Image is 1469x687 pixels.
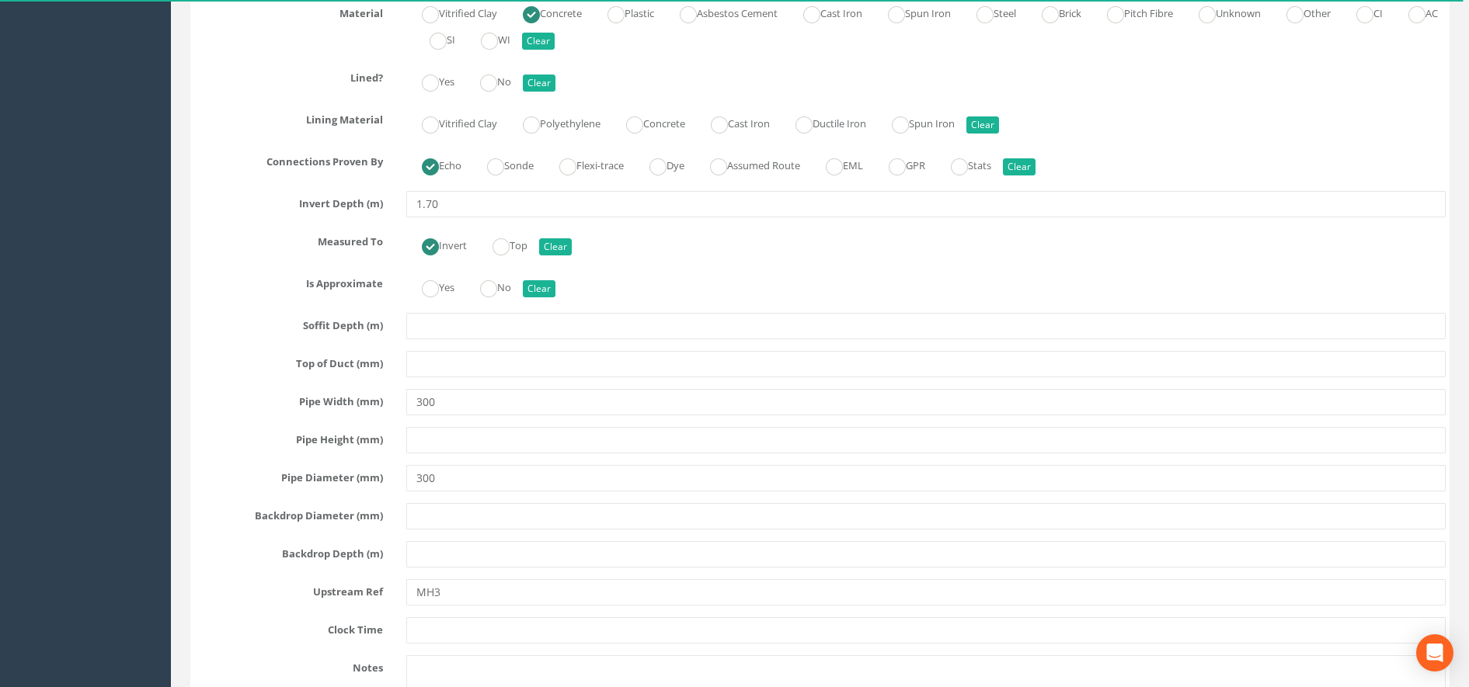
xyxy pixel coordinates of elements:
[507,111,600,134] label: Polyethylene
[477,233,527,255] label: Top
[1341,1,1383,23] label: CI
[465,69,511,92] label: No
[873,153,925,175] label: GPR
[522,33,555,50] button: Clear
[183,191,395,211] label: Invert Depth (m)
[183,313,395,333] label: Soffit Depth (m)
[780,111,866,134] label: Ductile Iron
[183,617,395,637] label: Clock Time
[406,69,454,92] label: Yes
[611,111,685,134] label: Concrete
[183,579,395,599] label: Upstream Ref
[935,153,991,175] label: Stats
[695,111,770,134] label: Cast Iron
[634,153,684,175] label: Dye
[592,1,654,23] label: Plastic
[1026,1,1081,23] label: Brick
[183,427,395,447] label: Pipe Height (mm)
[876,111,955,134] label: Spun Iron
[523,75,555,92] button: Clear
[183,541,395,561] label: Backdrop Depth (m)
[406,1,497,23] label: Vitrified Clay
[1091,1,1173,23] label: Pitch Fibre
[183,271,395,291] label: Is Approximate
[523,280,555,297] button: Clear
[183,655,395,675] label: Notes
[183,149,395,169] label: Connections Proven By
[788,1,862,23] label: Cast Iron
[406,233,467,255] label: Invert
[961,1,1016,23] label: Steel
[872,1,951,23] label: Spun Iron
[183,389,395,409] label: Pipe Width (mm)
[694,153,800,175] label: Assumed Route
[183,107,395,127] label: Lining Material
[183,351,395,371] label: Top of Duct (mm)
[1003,158,1036,175] button: Clear
[1416,634,1453,671] div: Open Intercom Messenger
[183,503,395,523] label: Backdrop Diameter (mm)
[810,153,863,175] label: EML
[544,153,624,175] label: Flexi-trace
[507,1,582,23] label: Concrete
[183,1,395,21] label: Material
[1183,1,1261,23] label: Unknown
[406,153,461,175] label: Echo
[1393,1,1438,23] label: AC
[1271,1,1331,23] label: Other
[664,1,778,23] label: Asbestos Cement
[406,111,497,134] label: Vitrified Clay
[183,65,395,85] label: Lined?
[414,27,455,50] label: SI
[183,465,395,485] label: Pipe Diameter (mm)
[465,275,511,297] label: No
[539,238,572,255] button: Clear
[472,153,534,175] label: Sonde
[183,229,395,249] label: Measured To
[966,116,999,134] button: Clear
[465,27,510,50] label: WI
[406,275,454,297] label: Yes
